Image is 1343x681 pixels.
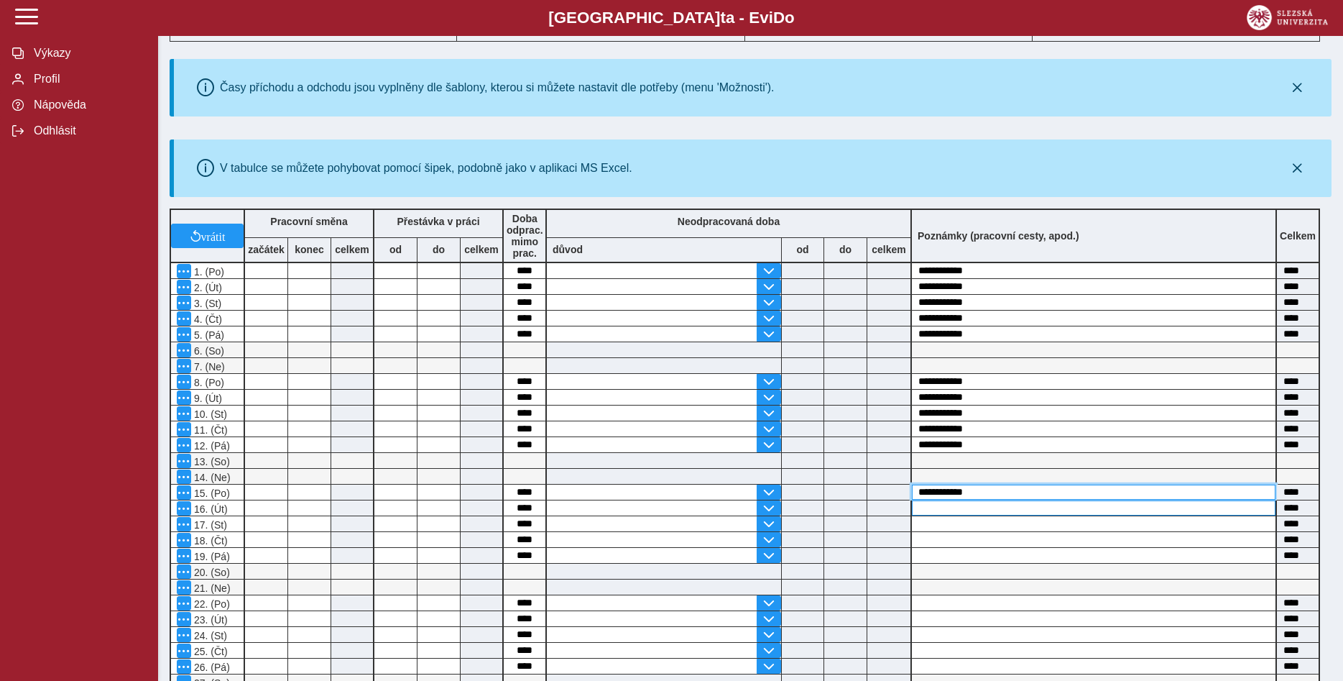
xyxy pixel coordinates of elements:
span: 17. (St) [191,519,227,531]
button: Menu [177,565,191,579]
button: Menu [177,533,191,547]
b: Poznámky (pracovní cesty, apod.) [912,230,1085,242]
span: 1. (Po) [191,266,224,278]
span: Profil [29,73,146,86]
span: 12. (Pá) [191,440,230,452]
button: Menu [177,580,191,595]
b: do [824,244,867,255]
button: Menu [177,612,191,626]
button: Menu [177,438,191,452]
b: celkem [461,244,502,255]
b: Doba odprac. mimo prac. [507,213,543,259]
div: V tabulce se můžete pohybovat pomocí šipek, podobně jako v aplikaci MS Excel. [220,162,632,175]
span: 19. (Pá) [191,551,230,562]
span: Nápověda [29,99,146,111]
b: Neodpracovaná doba [678,216,780,227]
button: Menu [177,485,191,500]
span: 25. (Čt) [191,646,228,657]
b: od [374,244,417,255]
button: Menu [177,470,191,484]
b: Přestávka v práci [397,216,479,227]
img: logo_web_su.png [1247,5,1328,30]
button: Menu [177,501,191,516]
span: 5. (Pá) [191,329,224,341]
span: 11. (Čt) [191,424,228,436]
span: 24. (St) [191,630,227,641]
span: 16. (Út) [191,503,228,515]
span: 3. (St) [191,298,221,309]
button: Menu [177,390,191,405]
b: [GEOGRAPHIC_DATA] a - Evi [43,9,1300,27]
span: vrátit [201,230,226,242]
button: Menu [177,596,191,611]
span: 20. (So) [191,567,230,578]
span: 8. (Po) [191,377,224,388]
span: 4. (Čt) [191,314,222,325]
span: 23. (Út) [191,614,228,626]
button: Menu [177,359,191,373]
button: Menu [177,549,191,563]
button: Menu [177,422,191,437]
button: Menu [177,659,191,674]
span: 14. (Ne) [191,472,231,483]
b: Celkem [1280,230,1316,242]
b: začátek [245,244,287,255]
b: důvod [553,244,583,255]
span: Výkazy [29,47,146,60]
button: Menu [177,311,191,326]
span: t [720,9,725,27]
span: Odhlásit [29,124,146,137]
b: Pracovní směna [270,216,347,227]
div: Časy příchodu a odchodu jsou vyplněny dle šablony, kterou si můžete nastavit dle potřeby (menu 'M... [220,81,775,94]
button: Menu [177,280,191,294]
span: 15. (Po) [191,488,230,499]
span: o [785,9,795,27]
button: Menu [177,406,191,421]
button: Menu [177,296,191,310]
span: 2. (Út) [191,282,222,293]
b: celkem [331,244,373,255]
b: konec [288,244,331,255]
button: Menu [177,264,191,278]
span: 26. (Pá) [191,662,230,673]
button: Menu [177,343,191,357]
span: D [773,9,785,27]
b: do [417,244,460,255]
span: 9. (Út) [191,393,222,404]
span: 18. (Čt) [191,535,228,547]
button: Menu [177,375,191,389]
span: 22. (Po) [191,598,230,610]
span: 21. (Ne) [191,582,231,594]
span: 13. (So) [191,456,230,467]
b: celkem [867,244,910,255]
button: vrátit [171,224,244,248]
span: 10. (St) [191,408,227,420]
button: Menu [177,327,191,342]
button: Menu [177,454,191,468]
b: od [782,244,823,255]
span: 7. (Ne) [191,361,225,373]
button: Menu [177,644,191,658]
span: 6. (So) [191,345,224,357]
button: Menu [177,517,191,531]
button: Menu [177,628,191,642]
